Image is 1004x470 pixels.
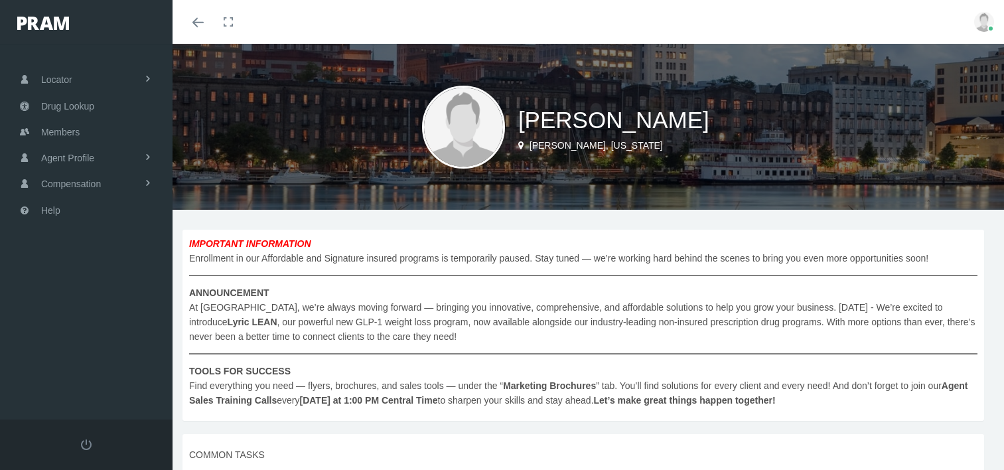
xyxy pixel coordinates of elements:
[189,236,977,408] span: Enrollment in our Affordable and Signature insured programs is temporarily paused. Stay tuned — w...
[189,447,977,462] span: COMMON TASKS
[974,12,994,32] img: user-placeholder.jpg
[189,287,269,298] b: ANNOUNCEMENT
[189,366,291,376] b: TOOLS FOR SUCCESS
[189,380,968,406] b: Agent Sales Training Calls
[189,238,311,249] b: IMPORTANT INFORMATION
[41,171,101,196] span: Compensation
[422,86,505,169] img: user-placeholder.jpg
[41,145,94,171] span: Agent Profile
[41,67,72,92] span: Locator
[503,380,596,391] b: Marketing Brochures
[594,395,776,406] b: Let’s make great things happen together!
[41,94,94,119] span: Drug Lookup
[41,119,80,145] span: Members
[41,198,60,223] span: Help
[300,395,438,406] b: [DATE] at 1:00 PM Central Time
[530,140,663,151] span: [PERSON_NAME], [US_STATE]
[228,317,277,327] b: Lyric LEAN
[17,17,69,30] img: PRAM_20_x_78.png
[518,107,709,133] span: [PERSON_NAME]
